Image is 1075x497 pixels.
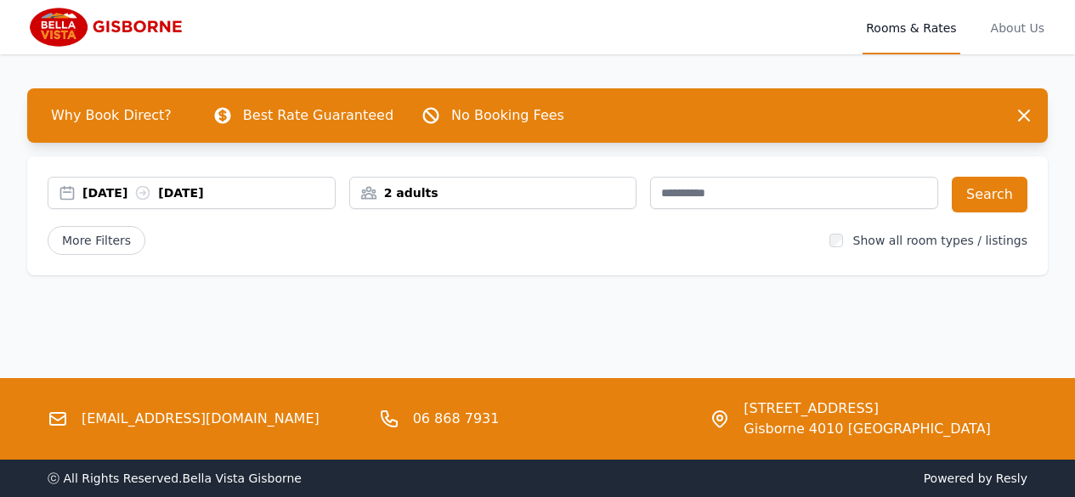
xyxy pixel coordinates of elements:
span: ⓒ All Rights Reserved. Bella Vista Gisborne [48,472,302,485]
a: Resly [996,472,1027,485]
span: [STREET_ADDRESS] [744,398,990,419]
span: Why Book Direct? [37,99,185,133]
p: Best Rate Guaranteed [243,105,393,126]
span: More Filters [48,226,145,255]
button: Search [952,177,1027,212]
span: Gisborne 4010 [GEOGRAPHIC_DATA] [744,419,990,439]
label: Show all room types / listings [853,234,1027,247]
img: Bella Vista Gisborne [27,7,191,48]
div: 2 adults [350,184,637,201]
p: No Booking Fees [451,105,564,126]
a: [EMAIL_ADDRESS][DOMAIN_NAME] [82,409,320,429]
a: 06 868 7931 [413,409,500,429]
div: [DATE] [DATE] [82,184,335,201]
span: Powered by [545,470,1028,487]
